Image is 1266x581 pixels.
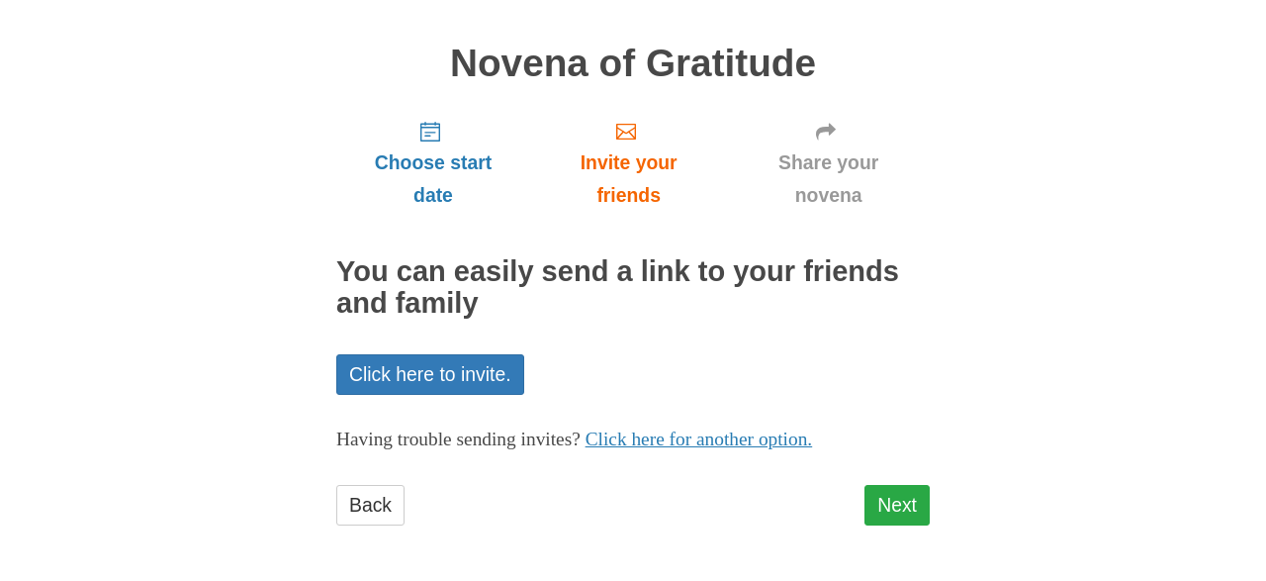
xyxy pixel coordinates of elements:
a: Choose start date [336,104,530,222]
a: Back [336,485,405,526]
a: Share your novena [727,104,930,222]
a: Click here to invite. [336,354,524,395]
span: Share your novena [747,146,910,212]
span: Invite your friends [550,146,707,212]
a: Click here for another option. [586,429,813,449]
h2: You can easily send a link to your friends and family [336,256,930,320]
a: Next [864,485,930,526]
h1: Novena of Gratitude [336,43,930,85]
span: Having trouble sending invites? [336,429,581,449]
span: Choose start date [356,146,510,212]
a: Invite your friends [530,104,727,222]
